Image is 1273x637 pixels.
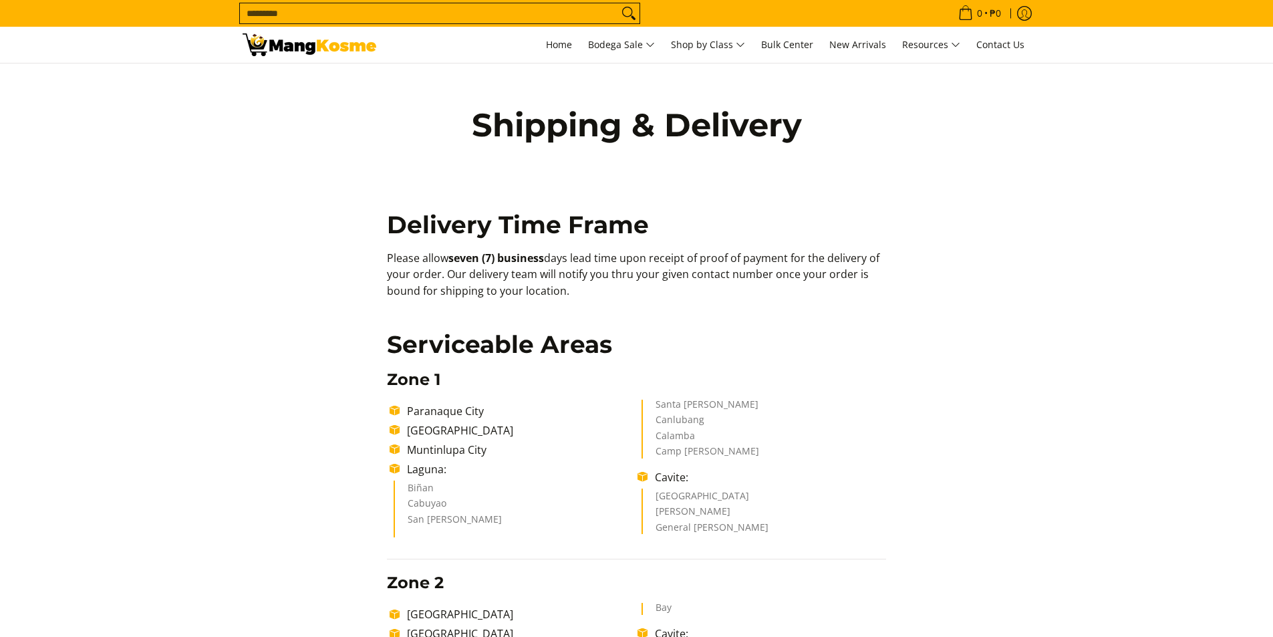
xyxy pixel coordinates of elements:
[400,442,638,458] li: Muntinlupa City
[387,250,886,313] p: Please allow days lead time upon receipt of proof of payment for the delivery of your order. Our ...
[902,37,960,53] span: Resources
[656,400,873,416] li: Santa [PERSON_NAME]
[390,27,1031,63] nav: Main Menu
[448,251,544,265] b: seven (7) business
[656,603,873,615] li: Bay
[387,370,886,390] h3: Zone 1
[407,404,484,418] span: Paranaque City
[546,38,572,51] span: Home
[408,483,625,499] li: Biñan
[387,210,886,240] h2: Delivery Time Frame
[823,27,893,63] a: New Arrivals
[648,469,885,485] li: Cavite:
[588,37,655,53] span: Bodega Sale
[387,573,886,593] h3: Zone 2
[664,27,752,63] a: Shop by Class
[387,330,886,360] h2: Serviceable Areas
[754,27,820,63] a: Bulk Center
[829,38,886,51] span: New Arrivals
[988,9,1003,18] span: ₱0
[656,415,873,431] li: Canlubang
[539,27,579,63] a: Home
[656,431,873,447] li: Calamba
[400,461,638,477] li: Laguna:
[761,38,813,51] span: Bulk Center
[400,422,638,438] li: [GEOGRAPHIC_DATA]
[656,491,873,507] li: [GEOGRAPHIC_DATA]
[618,3,640,23] button: Search
[408,515,625,531] li: San [PERSON_NAME]
[408,499,625,515] li: Cabuyao
[656,523,873,535] li: General [PERSON_NAME]
[443,105,831,145] h1: Shipping & Delivery
[400,606,638,622] li: [GEOGRAPHIC_DATA]
[243,33,376,56] img: Shipping &amp; Delivery Page l Mang Kosme: Home Appliances Warehouse Sale!
[954,6,1005,21] span: •
[671,37,745,53] span: Shop by Class
[976,38,1024,51] span: Contact Us
[581,27,662,63] a: Bodega Sale
[975,9,984,18] span: 0
[656,447,873,459] li: Camp [PERSON_NAME]
[895,27,967,63] a: Resources
[970,27,1031,63] a: Contact Us
[656,507,873,523] li: [PERSON_NAME]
